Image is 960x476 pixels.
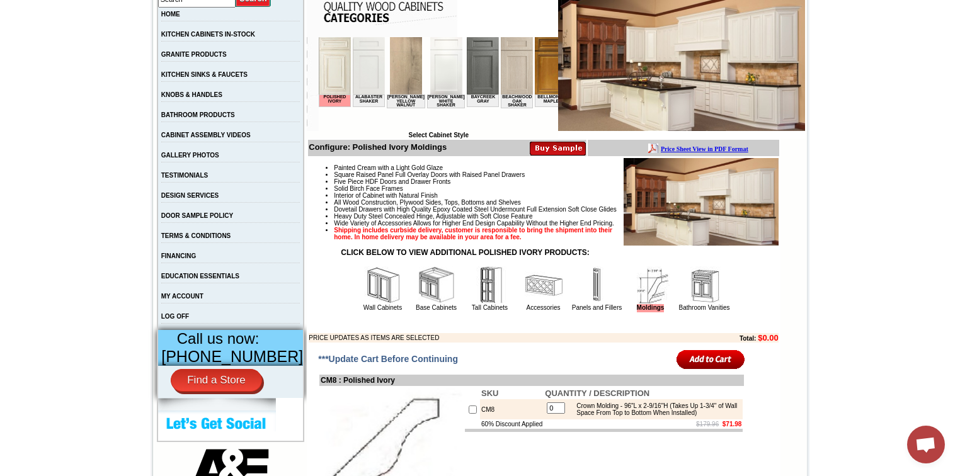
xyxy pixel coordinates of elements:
img: Moldings [632,266,670,304]
img: Bathroom Vanities [685,266,723,304]
a: GRANITE PRODUCTS [161,51,227,58]
td: CM8 : Polished Ivory [319,375,744,386]
div: Crown Molding - 96"L x 2-9/16"H (Takes Up 1-3/4" of Wall Space From Top to Bottom When Installed) [570,402,740,416]
img: pdf.png [2,3,12,13]
b: Configure: Polished Ivory Moldings [309,142,447,152]
a: Tall Cabinets [472,304,508,311]
input: Add to Cart [677,349,745,370]
b: $0.00 [758,333,779,343]
span: Painted Cream with a Light Gold Glaze [334,164,443,171]
img: Accessories [525,266,563,304]
a: DESIGN SERVICES [161,192,219,199]
span: Dovetail Drawers with High Quality Epoxy Coated Steel Undermount Full Extension Soft Close Glides [334,206,617,213]
span: Call us now: [177,330,260,347]
div: Open chat [907,426,945,463]
a: KNOBS & HANDLES [161,91,222,98]
a: EDUCATION ESSENTIALS [161,273,239,280]
a: Wall Cabinets [363,304,402,311]
td: Bellmonte Maple [216,57,248,70]
span: Wide Variety of Accessories Allows for Higher End Design Capability Without the Higher End Pricing. [334,220,614,227]
strong: CLICK BELOW TO VIEW ADDITIONAL POLISHED IVORY PRODUCTS: [341,248,589,257]
a: GALLERY PHOTOS [161,152,219,159]
a: MY ACCOUNT [161,293,203,300]
iframe: Browser incompatible [319,37,558,132]
span: [PHONE_NUMBER] [161,348,303,365]
a: DOOR SAMPLE POLICY [161,212,233,219]
span: All Wood Construction, Plywood Sides, Tops, Bottoms and Shelves [334,199,520,206]
a: CABINET ASSEMBLY VIDEOS [161,132,251,139]
a: Bathroom Vanities [679,304,730,311]
a: FINANCING [161,252,197,259]
td: PRICE UPDATES AS ITEMS ARE SELECTED [309,333,670,343]
span: Interior of Cabinet with Natural Finish [334,192,438,199]
s: $179.96 [696,421,719,428]
img: Product Image [624,158,779,246]
a: TESTIMONIALS [161,172,208,179]
a: KITCHEN CABINETS IN-STOCK [161,31,255,38]
img: Tall Cabinets [471,266,509,304]
b: Total: [740,335,756,342]
b: Price Sheet View in PDF Format [14,5,102,12]
span: ***Update Cart Before Continuing [318,354,458,364]
span: Square Raised Panel Full Overlay Doors with Raised Panel Drawers [334,171,525,178]
a: Panels and Fillers [572,304,622,311]
a: Moldings [637,304,665,312]
a: LOG OFF [161,313,189,320]
td: CM8 [480,399,544,419]
b: Select Cabinet Style [408,132,469,139]
a: KITCHEN SINKS & FAUCETS [161,71,248,78]
a: TERMS & CONDITIONS [161,232,231,239]
a: Find a Store [171,369,262,392]
a: Base Cabinets [416,304,457,311]
b: SKU [481,388,498,398]
a: HOME [161,11,180,18]
a: Price Sheet View in PDF Format [14,2,102,13]
span: Heavy Duty Steel Concealed Hinge, Adjustable with Soft Close Feature [334,213,532,220]
td: 60% Discount Applied [480,419,544,429]
span: Five Piece HDF Doors and Drawer Fronts [334,178,450,185]
a: Accessories [527,304,561,311]
strong: Shipping includes curbside delivery, customer is responsible to bring the shipment into their hom... [334,227,612,241]
span: Solid Birch Face Frames [334,185,403,192]
b: $71.98 [723,421,742,428]
img: Wall Cabinets [364,266,402,304]
a: BATHROOM PRODUCTS [161,111,235,118]
b: QUANTITY / DESCRIPTION [545,388,649,398]
img: Panels and Fillers [578,266,616,304]
img: Base Cabinets [418,266,455,304]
